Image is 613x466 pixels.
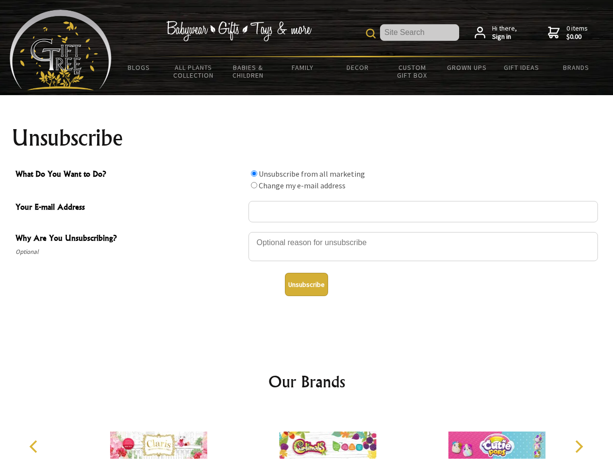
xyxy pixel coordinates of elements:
input: Site Search [380,24,459,41]
a: BLOGS [112,57,166,78]
a: All Plants Collection [166,57,221,85]
a: Brands [549,57,604,78]
a: Grown Ups [439,57,494,78]
h2: Our Brands [19,370,594,393]
a: Babies & Children [221,57,276,85]
a: Hi there,Sign in [475,24,517,41]
span: Why Are You Unsubscribing? [16,232,244,246]
label: Change my e-mail address [259,181,346,190]
span: Hi there, [492,24,517,41]
button: Next [568,436,589,457]
span: Optional [16,246,244,258]
a: Gift Ideas [494,57,549,78]
span: What Do You Want to Do? [16,168,244,182]
h1: Unsubscribe [12,126,602,150]
span: 0 items [566,24,588,41]
button: Unsubscribe [285,273,328,296]
a: 0 items$0.00 [548,24,588,41]
a: Family [276,57,331,78]
strong: Sign in [492,33,517,41]
strong: $0.00 [566,33,588,41]
input: What Do You Want to Do? [251,182,257,188]
label: Unsubscribe from all marketing [259,169,365,179]
a: Decor [330,57,385,78]
img: product search [366,29,376,38]
a: Custom Gift Box [385,57,440,85]
button: Previous [24,436,46,457]
img: Babyware - Gifts - Toys and more... [10,10,112,90]
textarea: Why Are You Unsubscribing? [249,232,598,261]
input: Your E-mail Address [249,201,598,222]
span: Your E-mail Address [16,201,244,215]
img: Babywear - Gifts - Toys & more [166,21,312,41]
input: What Do You Want to Do? [251,170,257,177]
